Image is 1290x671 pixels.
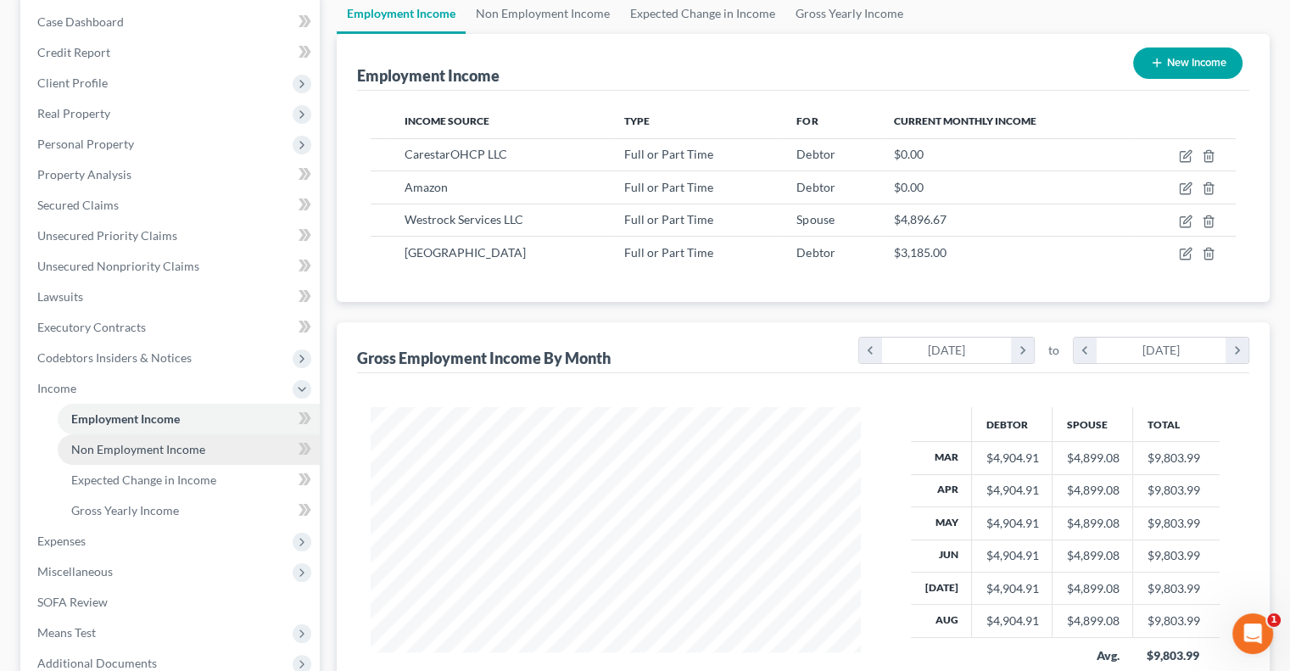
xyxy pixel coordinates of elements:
div: $4,904.91 [986,547,1038,564]
span: Income [37,381,76,395]
i: chevron_left [859,338,882,363]
span: Current Monthly Income [894,115,1036,127]
span: SOFA Review [37,595,108,609]
span: CarestarOHCP LLC [405,147,507,161]
span: Real Property [37,106,110,120]
span: Means Test [37,625,96,640]
td: $9,803.99 [1133,573,1220,605]
button: New Income [1133,48,1243,79]
span: Debtor [796,180,835,194]
span: Amazon [405,180,448,194]
a: Expected Change in Income [58,465,320,495]
div: $4,899.08 [1066,450,1119,467]
span: Debtor [796,147,835,161]
th: Debtor [972,407,1053,441]
span: Case Dashboard [37,14,124,29]
span: Lawsuits [37,289,83,304]
span: Spouse [796,212,834,226]
i: chevron_right [1011,338,1034,363]
th: Mar [911,442,972,474]
div: $4,899.08 [1066,515,1119,532]
span: Full or Part Time [624,245,713,260]
td: $9,803.99 [1133,474,1220,506]
a: Lawsuits [24,282,320,312]
span: Executory Contracts [37,320,146,334]
th: Jun [911,540,972,572]
a: Secured Claims [24,190,320,221]
div: $4,904.91 [986,612,1038,629]
td: $9,803.99 [1133,507,1220,540]
a: Property Analysis [24,159,320,190]
div: [DATE] [1097,338,1226,363]
span: 1 [1267,613,1281,627]
span: $3,185.00 [894,245,947,260]
div: $4,899.08 [1066,482,1119,499]
span: $0.00 [894,180,924,194]
th: [DATE] [911,573,972,605]
span: Unsecured Priority Claims [37,228,177,243]
div: $4,904.91 [986,515,1038,532]
span: Secured Claims [37,198,119,212]
span: For [796,115,818,127]
div: $4,904.91 [986,580,1038,597]
div: [DATE] [882,338,1012,363]
div: $4,899.08 [1066,580,1119,597]
a: Credit Report [24,37,320,68]
span: Income Source [405,115,489,127]
span: Client Profile [37,75,108,90]
a: SOFA Review [24,587,320,618]
span: to [1048,342,1059,359]
a: Gross Yearly Income [58,495,320,526]
a: Employment Income [58,404,320,434]
a: Unsecured Nonpriority Claims [24,251,320,282]
th: Apr [911,474,972,506]
span: Gross Yearly Income [71,503,179,517]
a: Unsecured Priority Claims [24,221,320,251]
th: Spouse [1053,407,1133,441]
iframe: Intercom live chat [1232,613,1273,654]
span: Codebtors Insiders & Notices [37,350,192,365]
i: chevron_left [1074,338,1097,363]
div: $9,803.99 [1147,647,1206,664]
div: Avg. [1066,647,1120,664]
span: [GEOGRAPHIC_DATA] [405,245,526,260]
div: $4,904.91 [986,450,1038,467]
td: $9,803.99 [1133,605,1220,637]
span: Unsecured Nonpriority Claims [37,259,199,273]
span: Credit Report [37,45,110,59]
span: Full or Part Time [624,212,713,226]
span: Full or Part Time [624,180,713,194]
div: $4,904.91 [986,482,1038,499]
span: Personal Property [37,137,134,151]
td: $9,803.99 [1133,442,1220,474]
span: Non Employment Income [71,442,205,456]
span: Expenses [37,534,86,548]
span: Additional Documents [37,656,157,670]
div: $4,899.08 [1066,547,1119,564]
span: Expected Change in Income [71,472,216,487]
i: chevron_right [1226,338,1248,363]
a: Non Employment Income [58,434,320,465]
span: Westrock Services LLC [405,212,523,226]
div: Employment Income [357,65,500,86]
span: Debtor [796,245,835,260]
div: Gross Employment Income By Month [357,348,611,368]
th: Aug [911,605,972,637]
th: May [911,507,972,540]
span: Type [624,115,650,127]
span: Employment Income [71,411,180,426]
div: $4,899.08 [1066,612,1119,629]
span: Full or Part Time [624,147,713,161]
a: Case Dashboard [24,7,320,37]
a: Executory Contracts [24,312,320,343]
td: $9,803.99 [1133,540,1220,572]
span: $4,896.67 [894,212,947,226]
th: Total [1133,407,1220,441]
span: Property Analysis [37,167,131,182]
span: $0.00 [894,147,924,161]
span: Miscellaneous [37,564,113,579]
